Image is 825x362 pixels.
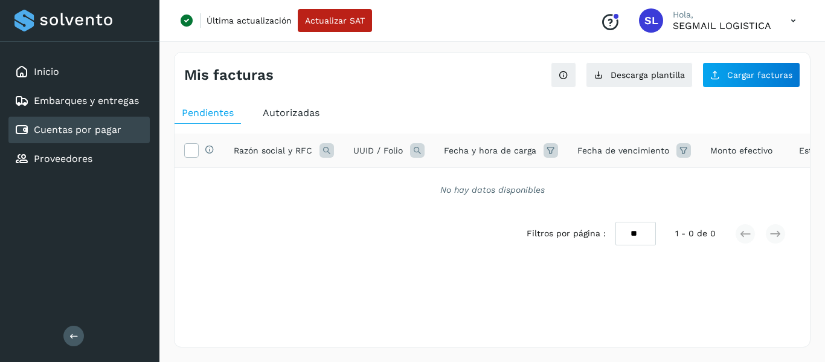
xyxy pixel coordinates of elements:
[8,59,150,85] div: Inicio
[727,71,792,79] span: Cargar facturas
[182,107,234,118] span: Pendientes
[305,16,365,25] span: Actualizar SAT
[34,66,59,77] a: Inicio
[577,144,669,157] span: Fecha de vencimiento
[673,10,771,20] p: Hola,
[586,62,693,88] button: Descarga plantilla
[8,117,150,143] div: Cuentas por pagar
[611,71,685,79] span: Descarga plantilla
[702,62,800,88] button: Cargar facturas
[8,146,150,172] div: Proveedores
[263,107,319,118] span: Autorizadas
[527,227,606,240] span: Filtros por página :
[710,144,772,157] span: Monto efectivo
[353,144,403,157] span: UUID / Folio
[207,15,292,26] p: Última actualización
[190,184,794,196] div: No hay datos disponibles
[8,88,150,114] div: Embarques y entregas
[675,227,716,240] span: 1 - 0 de 0
[34,124,121,135] a: Cuentas por pagar
[184,66,274,84] h4: Mis facturas
[234,144,312,157] span: Razón social y RFC
[34,153,92,164] a: Proveedores
[444,144,536,157] span: Fecha y hora de carga
[298,9,372,32] button: Actualizar SAT
[673,20,771,31] p: SEGMAIL LOGISTICA
[34,95,139,106] a: Embarques y entregas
